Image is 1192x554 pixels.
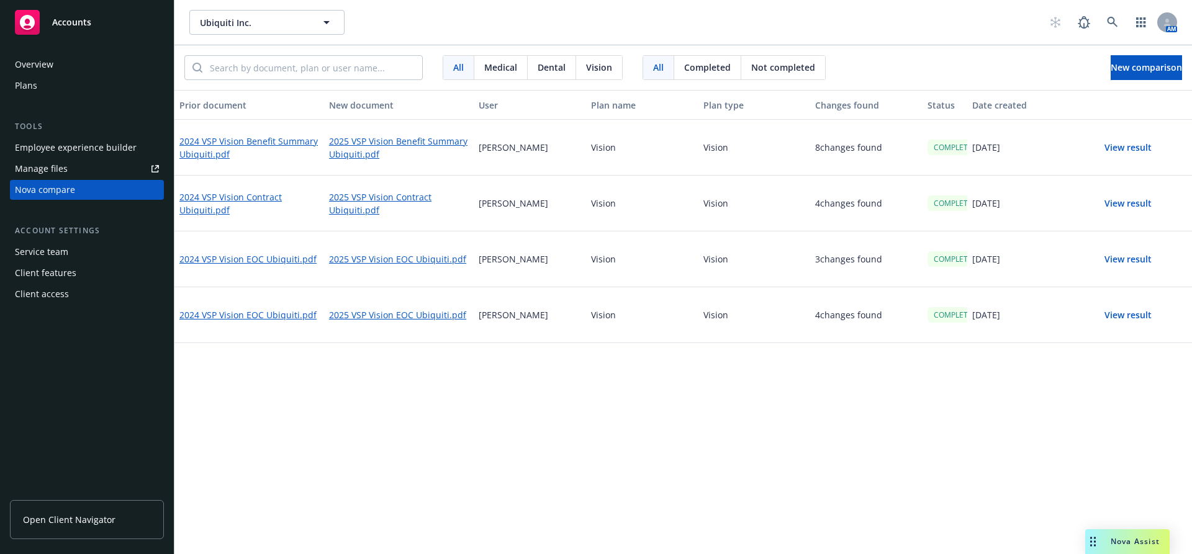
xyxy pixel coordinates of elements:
[10,263,164,283] a: Client features
[179,99,319,112] div: Prior document
[15,263,76,283] div: Client features
[179,190,319,217] a: 2024 VSP Vision Contract Ubiquiti.pdf
[179,308,317,321] a: 2024 VSP Vision EOC Ubiquiti.pdf
[1085,135,1172,160] button: View result
[1111,536,1160,547] span: Nova Assist
[586,120,698,176] div: Vision
[10,138,164,158] a: Employee experience builder
[928,251,984,267] div: COMPLETED
[684,61,731,74] span: Completed
[10,225,164,237] div: Account settings
[10,159,164,179] a: Manage files
[586,90,698,120] button: Plan name
[200,16,307,29] span: Ubiquiti Inc.
[1085,247,1172,272] button: View result
[10,5,164,40] a: Accounts
[698,90,811,120] button: Plan type
[15,284,69,304] div: Client access
[1072,10,1096,35] a: Report a Bug
[479,252,548,266] p: [PERSON_NAME]
[192,63,202,73] svg: Search
[591,99,693,112] div: Plan name
[1085,303,1172,328] button: View result
[972,99,1075,112] div: Date created
[15,55,53,74] div: Overview
[174,90,324,120] button: Prior document
[967,90,1080,120] button: Date created
[202,56,422,79] input: Search by document, plan or user name...
[928,99,962,112] div: Status
[10,242,164,262] a: Service team
[15,159,68,179] div: Manage files
[815,308,882,321] p: 4 changes found
[698,176,811,231] div: Vision
[52,17,91,27] span: Accounts
[10,120,164,133] div: Tools
[698,231,811,287] div: Vision
[586,287,698,343] div: Vision
[479,197,548,210] p: [PERSON_NAME]
[972,252,1000,266] p: [DATE]
[923,90,967,120] button: Status
[23,513,115,526] span: Open Client Navigator
[15,180,75,200] div: Nova compare
[329,308,466,321] a: 2025 VSP Vision EOC Ubiquiti.pdf
[698,287,811,343] div: Vision
[586,176,698,231] div: Vision
[324,90,474,120] button: New document
[15,138,137,158] div: Employee experience builder
[474,90,586,120] button: User
[653,61,664,74] span: All
[538,61,566,74] span: Dental
[10,180,164,200] a: Nova compare
[586,61,612,74] span: Vision
[329,135,469,161] a: 2025 VSP Vision Benefit Summary Ubiquiti.pdf
[703,99,806,112] div: Plan type
[972,308,1000,321] p: [DATE]
[10,76,164,96] a: Plans
[479,141,548,154] p: [PERSON_NAME]
[815,252,882,266] p: 3 changes found
[15,76,37,96] div: Plans
[928,140,984,155] div: COMPLETED
[1129,10,1154,35] a: Switch app
[1085,529,1170,554] button: Nova Assist
[484,61,517,74] span: Medical
[479,308,548,321] p: [PERSON_NAME]
[179,252,317,266] a: 2024 VSP Vision EOC Ubiquiti.pdf
[329,252,466,266] a: 2025 VSP Vision EOC Ubiquiti.pdf
[479,99,581,112] div: User
[815,99,918,112] div: Changes found
[1111,55,1182,80] button: New comparison
[329,190,469,217] a: 2025 VSP Vision Contract Ubiquiti.pdf
[15,242,68,262] div: Service team
[10,55,164,74] a: Overview
[928,307,984,323] div: COMPLETED
[810,90,923,120] button: Changes found
[815,197,882,210] p: 4 changes found
[815,141,882,154] p: 8 changes found
[189,10,345,35] button: Ubiquiti Inc.
[928,195,984,211] div: COMPLETED
[972,141,1000,154] p: [DATE]
[1100,10,1125,35] a: Search
[1111,61,1182,73] span: New comparison
[1085,529,1101,554] div: Drag to move
[698,120,811,176] div: Vision
[179,135,319,161] a: 2024 VSP Vision Benefit Summary Ubiquiti.pdf
[10,284,164,304] a: Client access
[329,99,469,112] div: New document
[453,61,464,74] span: All
[1043,10,1068,35] a: Start snowing
[972,197,1000,210] p: [DATE]
[751,61,815,74] span: Not completed
[1085,191,1172,216] button: View result
[586,231,698,287] div: Vision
